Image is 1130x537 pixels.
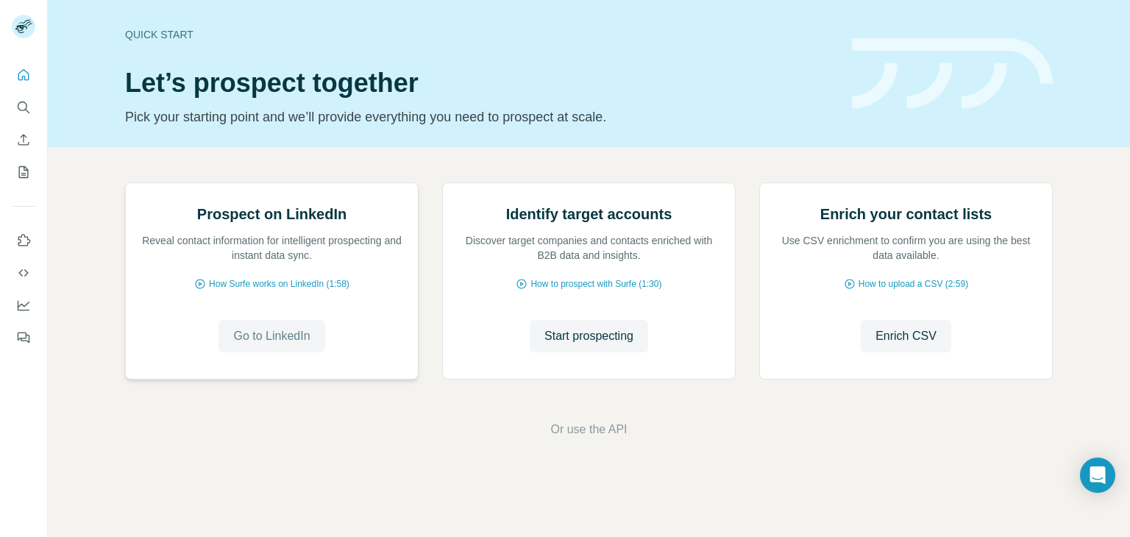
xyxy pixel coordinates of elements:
[12,127,35,153] button: Enrich CSV
[12,62,35,88] button: Quick start
[506,204,672,224] h2: Identify target accounts
[197,204,347,224] h2: Prospect on LinkedIn
[125,68,834,98] h1: Let’s prospect together
[530,277,661,291] span: How to prospect with Surfe (1:30)
[12,94,35,121] button: Search
[12,260,35,286] button: Use Surfe API
[12,227,35,254] button: Use Surfe on LinkedIn
[875,327,937,345] span: Enrich CSV
[141,233,403,263] p: Reveal contact information for intelligent prospecting and instant data sync.
[861,320,951,352] button: Enrich CSV
[820,204,992,224] h2: Enrich your contact lists
[859,277,968,291] span: How to upload a CSV (2:59)
[233,327,310,345] span: Go to LinkedIn
[1080,458,1115,493] div: Open Intercom Messenger
[12,292,35,319] button: Dashboard
[550,421,627,438] button: Or use the API
[775,233,1037,263] p: Use CSV enrichment to confirm you are using the best data available.
[125,27,834,42] div: Quick start
[530,320,648,352] button: Start prospecting
[458,233,720,263] p: Discover target companies and contacts enriched with B2B data and insights.
[852,38,1053,110] img: banner
[12,324,35,351] button: Feedback
[12,159,35,185] button: My lists
[209,277,349,291] span: How Surfe works on LinkedIn (1:58)
[125,107,834,127] p: Pick your starting point and we’ll provide everything you need to prospect at scale.
[218,320,324,352] button: Go to LinkedIn
[544,327,633,345] span: Start prospecting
